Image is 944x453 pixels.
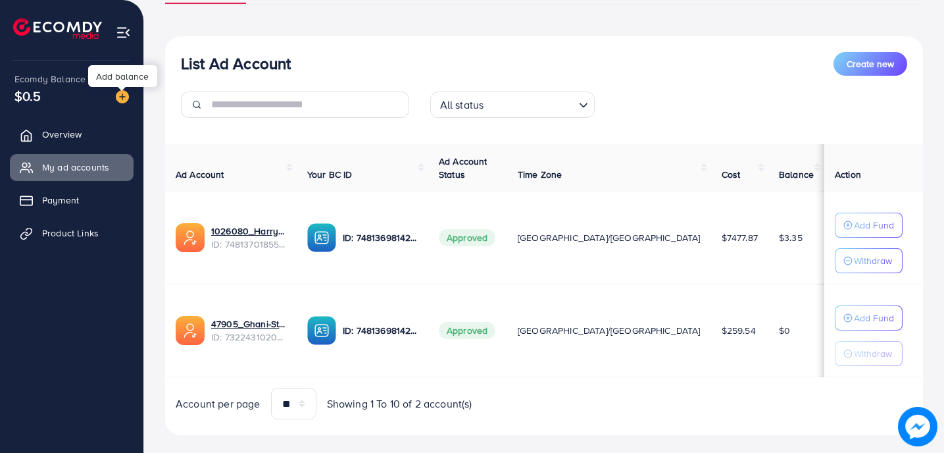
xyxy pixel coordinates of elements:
span: Balance [779,168,814,181]
button: Create new [833,52,907,76]
a: Product Links [10,220,134,246]
div: <span class='underline'>1026080_Harrys Store_1741892246211</span></br>7481370185598025729 [211,225,286,252]
img: ic-ba-acc.ded83a64.svg [307,223,336,252]
button: Add Fund [835,306,903,331]
a: Overview [10,121,134,147]
span: Overview [42,128,82,141]
span: Account per page [176,396,261,412]
div: Search for option [430,92,595,118]
span: Cost [722,168,741,181]
span: Time Zone [518,168,562,181]
span: $259.54 [722,324,756,337]
div: Add balance [88,65,157,87]
button: Withdraw [835,248,903,273]
span: $0 [779,324,790,337]
span: Approved [439,322,495,339]
span: Your BC ID [307,168,353,181]
div: <span class='underline'>47905_Ghani-Store_1704886350257</span></br>7322431020572327937 [211,317,286,344]
img: ic-ads-acc.e4c84228.svg [176,223,205,252]
span: Approved [439,229,495,246]
span: Showing 1 To 10 of 2 account(s) [327,396,472,412]
p: Add Fund [854,217,894,233]
img: image [116,90,129,103]
span: My ad accounts [42,161,109,174]
p: ID: 7481369814251044881 [343,230,418,246]
span: [GEOGRAPHIC_DATA]/[GEOGRAPHIC_DATA] [518,324,701,337]
span: Payment [42,194,79,207]
span: [GEOGRAPHIC_DATA]/[GEOGRAPHIC_DATA] [518,231,701,244]
a: My ad accounts [10,154,134,180]
img: menu [116,25,131,40]
span: Ad Account [176,168,224,181]
img: logo [13,18,102,39]
h3: List Ad Account [181,54,291,73]
span: $0.5 [14,86,41,105]
p: Withdraw [854,253,892,269]
span: Product Links [42,226,99,240]
span: ID: 7481370185598025729 [211,238,286,251]
span: ID: 7322431020572327937 [211,331,286,344]
img: ic-ads-acc.e4c84228.svg [176,316,205,345]
a: 47905_Ghani-Store_1704886350257 [211,317,286,331]
input: Search for option [487,93,573,115]
p: Withdraw [854,346,892,361]
p: ID: 7481369814251044881 [343,323,418,338]
span: Ad Account Status [439,155,487,181]
a: 1026080_Harrys Store_1741892246211 [211,225,286,238]
span: All status [437,95,487,115]
button: Withdraw [835,341,903,366]
a: Payment [10,187,134,213]
p: Add Fund [854,310,894,326]
span: Ecomdy Balance [14,72,86,86]
span: $7477.87 [722,231,758,244]
img: ic-ba-acc.ded83a64.svg [307,316,336,345]
button: Add Fund [835,213,903,238]
span: Create new [847,57,894,70]
img: image [898,407,937,446]
span: Action [835,168,861,181]
span: $3.35 [779,231,803,244]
